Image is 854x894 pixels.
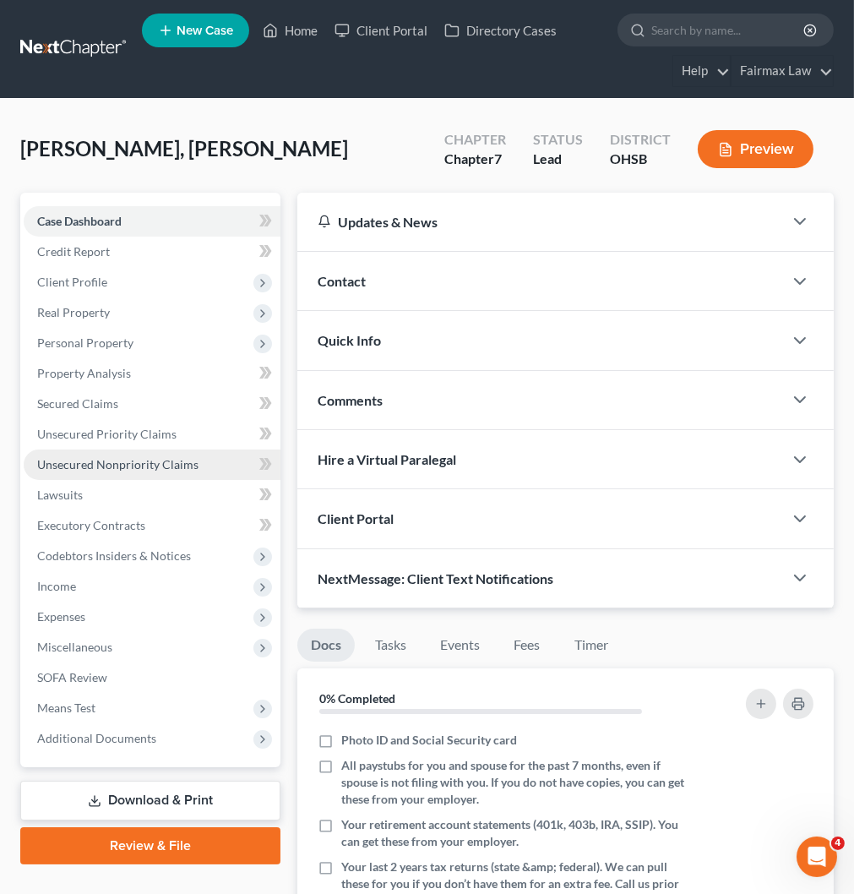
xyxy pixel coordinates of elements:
[427,629,493,662] a: Events
[500,629,554,662] a: Fees
[37,609,85,624] span: Expenses
[37,457,199,472] span: Unsecured Nonpriority Claims
[37,579,76,593] span: Income
[341,757,685,808] span: All paystubs for you and spouse for the past 7 months, even if spouse is not filing with you. If ...
[20,827,280,864] a: Review & File
[24,450,280,480] a: Unsecured Nonpriority Claims
[610,150,671,169] div: OHSB
[24,480,280,510] a: Lawsuits
[533,150,583,169] div: Lead
[732,56,833,86] a: Fairmax Law
[444,150,506,169] div: Chapter
[318,213,763,231] div: Updates & News
[37,488,83,502] span: Lawsuits
[341,816,685,850] span: Your retirement account statements (401k, 403b, IRA, SSIP). You can get these from your employer.
[24,419,280,450] a: Unsecured Priority Claims
[37,396,118,411] span: Secured Claims
[318,510,394,526] span: Client Portal
[318,451,456,467] span: Hire a Virtual Paralegal
[341,732,517,749] span: Photo ID and Social Security card
[37,731,156,745] span: Additional Documents
[436,15,565,46] a: Directory Cases
[831,837,845,850] span: 4
[24,510,280,541] a: Executory Contracts
[24,662,280,693] a: SOFA Review
[24,206,280,237] a: Case Dashboard
[494,150,502,166] span: 7
[326,15,436,46] a: Client Portal
[797,837,837,877] iframe: Intercom live chat
[37,244,110,259] span: Credit Report
[24,389,280,419] a: Secured Claims
[177,25,233,37] span: New Case
[318,392,383,408] span: Comments
[37,305,110,319] span: Real Property
[37,700,95,715] span: Means Test
[37,518,145,532] span: Executory Contracts
[37,275,107,289] span: Client Profile
[254,15,326,46] a: Home
[24,237,280,267] a: Credit Report
[698,130,813,168] button: Preview
[318,332,381,348] span: Quick Info
[319,691,395,706] strong: 0% Completed
[37,335,133,350] span: Personal Property
[37,548,191,563] span: Codebtors Insiders & Notices
[318,273,366,289] span: Contact
[673,56,730,86] a: Help
[318,570,553,586] span: NextMessage: Client Text Notifications
[444,130,506,150] div: Chapter
[533,130,583,150] div: Status
[561,629,622,662] a: Timer
[37,366,131,380] span: Property Analysis
[37,640,112,654] span: Miscellaneous
[362,629,420,662] a: Tasks
[20,136,348,161] span: [PERSON_NAME], [PERSON_NAME]
[651,14,806,46] input: Search by name...
[24,358,280,389] a: Property Analysis
[20,781,280,820] a: Download & Print
[610,130,671,150] div: District
[37,214,122,228] span: Case Dashboard
[37,670,107,684] span: SOFA Review
[297,629,355,662] a: Docs
[37,427,177,441] span: Unsecured Priority Claims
